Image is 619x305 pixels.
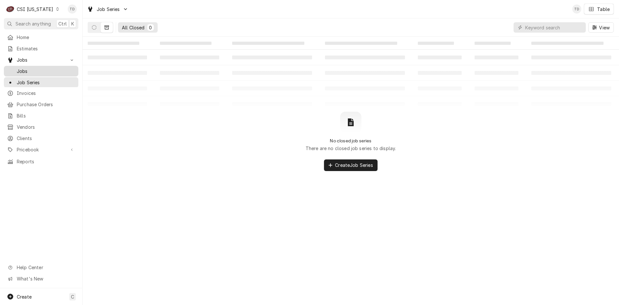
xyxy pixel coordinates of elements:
h2: No closed job series [330,138,371,144]
span: Bills [17,112,75,119]
div: CSI Kentucky's Avatar [6,5,15,14]
span: ‌ [325,42,397,45]
a: Reports [4,156,78,167]
div: Tim Devereux's Avatar [68,5,77,14]
a: Go to Job Series [84,4,131,15]
a: Bills [4,110,78,121]
span: Create [17,294,32,300]
span: Jobs [17,56,65,63]
span: Invoices [17,90,75,97]
div: C [6,5,15,14]
span: Ctrl [58,20,67,27]
button: CreateJob Series [324,159,378,171]
span: Pricebook [17,146,65,153]
a: Clients [4,133,78,144]
div: Tim Devereux's Avatar [572,5,581,14]
span: Clients [17,135,75,142]
span: Help Center [17,264,74,271]
span: Home [17,34,75,41]
span: Estimates [17,45,75,52]
p: There are no closed job series to display. [306,145,396,152]
a: Invoices [4,88,78,98]
span: ‌ [418,42,454,45]
div: CSI [US_STATE] [17,6,53,13]
span: ‌ [531,42,604,45]
table: All Closed Job Series List Loading [83,37,619,112]
span: ‌ [88,42,139,45]
a: Home [4,32,78,43]
div: TD [68,5,77,14]
span: ‌ [475,42,511,45]
div: 0 [149,24,152,31]
a: Go to Jobs [4,55,78,65]
div: Table [597,6,610,13]
span: K [71,20,74,27]
span: Job Series [97,6,120,13]
span: Search anything [15,20,51,27]
a: Job Series [4,77,78,88]
button: Search anythingCtrlK [4,18,78,29]
a: Jobs [4,66,78,76]
a: Purchase Orders [4,99,78,110]
span: Job Series [17,79,75,86]
span: Purchase Orders [17,101,75,108]
input: Keyword search [525,22,583,33]
a: Go to What's New [4,273,78,284]
span: View [598,24,611,31]
span: Reports [17,158,75,165]
div: All Closed [122,24,145,31]
div: TD [572,5,581,14]
button: View [588,22,614,33]
a: Vendors [4,122,78,132]
span: Jobs [17,68,75,75]
span: Create Job Series [334,162,374,168]
span: Vendors [17,124,75,130]
span: C [71,293,74,300]
a: Go to Pricebook [4,144,78,155]
span: What's New [17,275,74,282]
span: ‌ [232,42,304,45]
span: ‌ [160,42,211,45]
a: Go to Help Center [4,262,78,273]
a: Estimates [4,43,78,54]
